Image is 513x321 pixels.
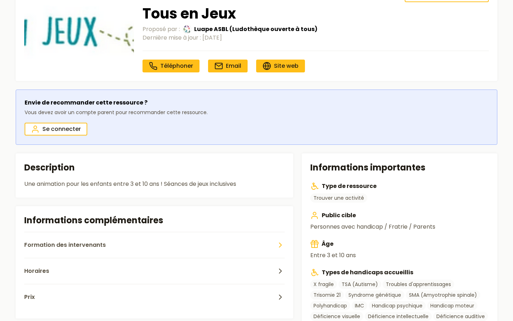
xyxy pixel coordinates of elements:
[160,62,193,70] span: Téléphoner
[310,251,489,260] p: Entre 3 et 10 ans
[202,34,222,42] time: [DATE]
[208,60,248,72] a: Email
[345,290,404,300] a: Syndrome génétique
[310,193,367,203] a: Trouver une activité
[310,290,344,300] a: Trisomie 21
[427,301,477,310] a: Handicap moteur
[142,5,489,22] h1: Tous en Jeux
[25,98,208,107] p: Envie de recommander cette ressource ?
[183,25,317,34] a: Luape ASBL (Ludothèque ouverte à tous)Luape ASBL (Ludothèque ouverte à tous)
[310,312,363,321] a: Déficience visuelle
[24,293,35,301] span: Prix
[433,312,488,321] a: Déficience auditive
[142,34,489,42] div: Dernière mise à jour :
[383,280,454,289] a: Troubles d'apprentissages
[194,25,317,34] span: Luape ASBL (Ludothèque ouverte à tous)
[310,211,489,220] h3: Public cible
[352,301,367,310] a: IMC
[310,301,350,310] a: Polyhandicap
[25,123,87,136] a: Se connecter
[310,182,489,190] h3: Type de ressource
[183,25,191,34] img: Luape ASBL (Ludothèque ouverte à tous)
[338,280,381,289] a: TSA (Autisme)
[142,25,180,34] span: Proposé par :
[310,268,489,277] h3: Types de handicaps accueillis
[369,301,426,310] a: Handicap psychique
[25,108,208,117] p: Vous devez avoir un compte parent pour recommander cette ressource.
[365,312,432,321] a: Déficience intellectuelle
[142,60,199,72] a: Téléphoner
[226,62,241,70] span: Email
[406,290,480,300] a: SMA (Amyotrophie spinale)
[24,179,285,189] div: Une animation pour les enfants entre 3 et 10 ans ! Séances de jeux inclusives
[24,162,285,173] h2: Description
[310,162,489,173] h2: Informations importantes
[24,284,285,310] button: Prix
[310,240,489,248] h3: Âge
[24,241,106,249] span: Formation des intervenants
[42,125,81,133] span: Se connecter
[310,223,489,231] p: Personnes avec handicap / Fratrie / Parents
[24,267,49,275] span: Horaires
[24,258,285,284] button: Horaires
[256,60,305,72] a: Site web
[310,280,337,289] a: X fragile
[274,62,299,70] span: Site web
[24,232,285,258] button: Formation des intervenants
[24,215,285,226] h2: Informations complémentaires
